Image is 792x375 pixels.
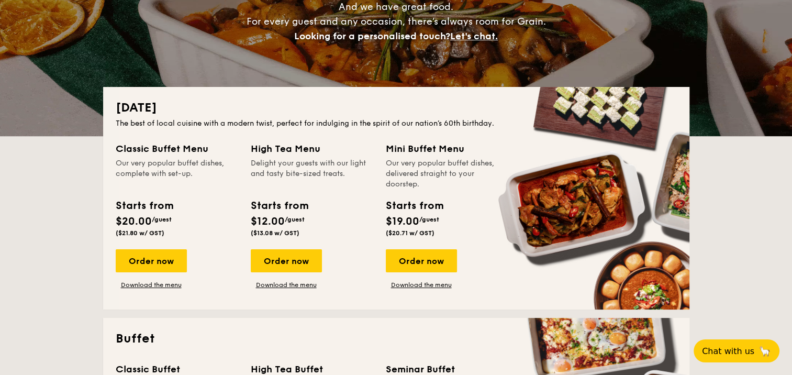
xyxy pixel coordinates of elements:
[116,118,677,129] div: The best of local cuisine with a modern twist, perfect for indulging in the spirit of our nation’...
[386,229,434,237] span: ($20.71 w/ GST)
[386,158,508,190] div: Our very popular buffet dishes, delivered straight to your doorstep.
[386,198,443,214] div: Starts from
[251,215,285,228] span: $12.00
[419,216,439,223] span: /guest
[386,141,508,156] div: Mini Buffet Menu
[386,281,457,289] a: Download the menu
[247,1,546,42] span: And we have great food. For every guest and any occasion, there’s always room for Grain.
[251,249,322,272] div: Order now
[702,346,754,356] span: Chat with us
[116,281,187,289] a: Download the menu
[294,30,450,42] span: Looking for a personalised touch?
[285,216,305,223] span: /guest
[116,215,152,228] span: $20.00
[152,216,172,223] span: /guest
[116,100,677,116] h2: [DATE]
[251,198,308,214] div: Starts from
[251,281,322,289] a: Download the menu
[251,141,373,156] div: High Tea Menu
[116,229,164,237] span: ($21.80 w/ GST)
[386,249,457,272] div: Order now
[251,158,373,190] div: Delight your guests with our light and tasty bite-sized treats.
[251,229,299,237] span: ($13.08 w/ GST)
[116,141,238,156] div: Classic Buffet Menu
[694,339,779,362] button: Chat with us🦙
[450,30,498,42] span: Let's chat.
[116,249,187,272] div: Order now
[116,158,238,190] div: Our very popular buffet dishes, complete with set-up.
[758,345,771,357] span: 🦙
[116,198,173,214] div: Starts from
[386,215,419,228] span: $19.00
[116,330,677,347] h2: Buffet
